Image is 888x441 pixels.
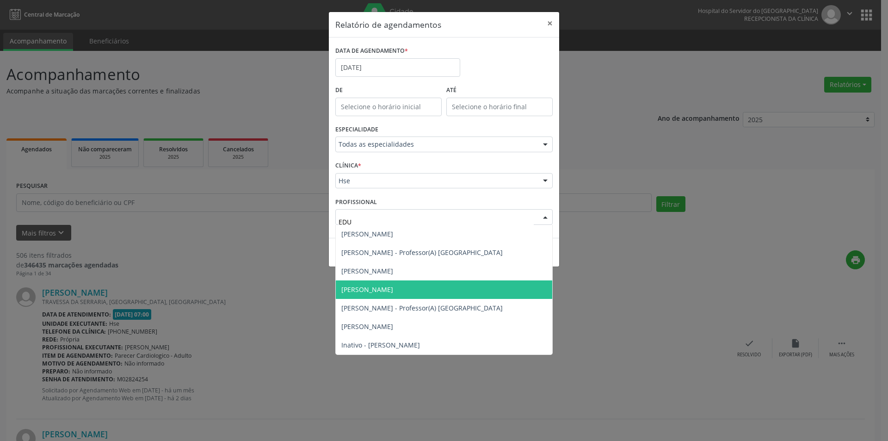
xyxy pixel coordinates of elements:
input: Selecione um profissional [339,212,534,231]
label: De [335,83,442,98]
label: ATÉ [446,83,553,98]
span: [PERSON_NAME] - Professor(A) [GEOGRAPHIC_DATA] [341,304,503,312]
span: [PERSON_NAME] [341,230,393,238]
button: Close [541,12,559,35]
label: PROFISSIONAL [335,195,377,209]
label: CLÍNICA [335,159,361,173]
span: [PERSON_NAME] - Professor(A) [GEOGRAPHIC_DATA] [341,248,503,257]
input: Selecione o horário inicial [335,98,442,116]
input: Selecione o horário final [446,98,553,116]
span: [PERSON_NAME] [341,267,393,275]
label: DATA DE AGENDAMENTO [335,44,408,58]
span: [PERSON_NAME] [341,322,393,331]
label: ESPECIALIDADE [335,123,378,137]
h5: Relatório de agendamentos [335,19,441,31]
input: Selecione uma data ou intervalo [335,58,460,77]
span: [PERSON_NAME] [341,285,393,294]
span: Inativo - [PERSON_NAME] [341,341,420,349]
span: Todas as especialidades [339,140,534,149]
span: Hse [339,176,534,186]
